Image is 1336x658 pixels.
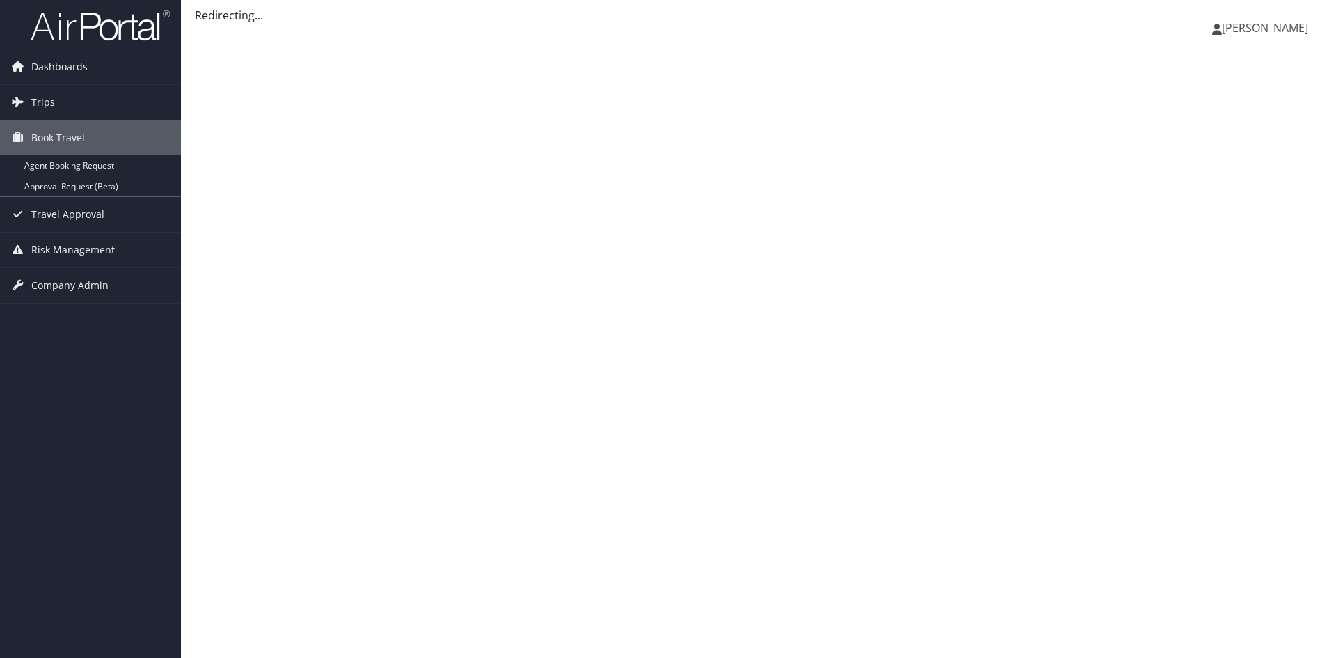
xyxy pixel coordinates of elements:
span: Dashboards [31,49,88,84]
div: Redirecting... [195,7,1322,24]
a: [PERSON_NAME] [1212,7,1322,49]
span: Company Admin [31,268,109,303]
span: [PERSON_NAME] [1222,20,1308,36]
img: airportal-logo.png [31,9,170,42]
span: Trips [31,85,55,120]
span: Book Travel [31,120,85,155]
span: Travel Approval [31,197,104,232]
span: Risk Management [31,233,115,267]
